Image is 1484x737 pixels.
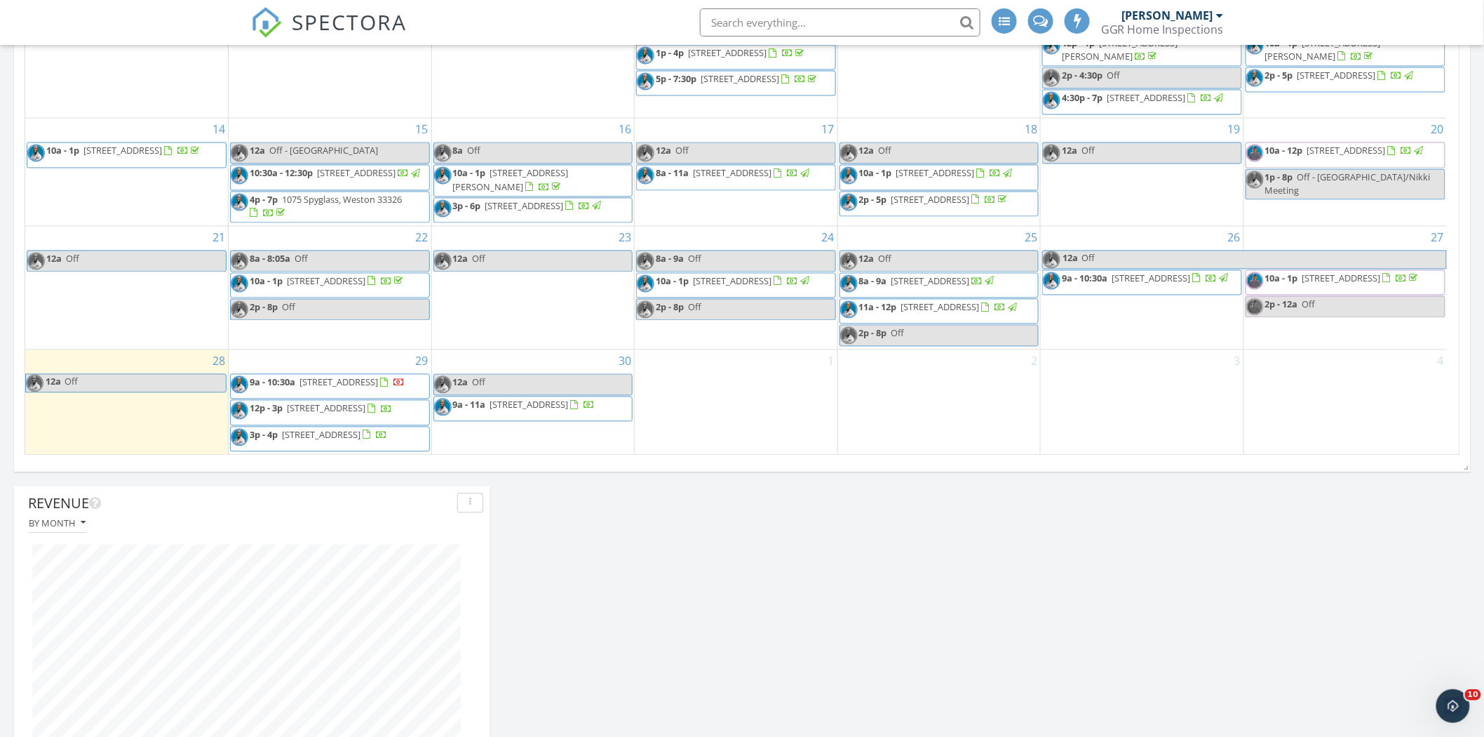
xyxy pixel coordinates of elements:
[1028,350,1040,373] a: Go to October 2, 2025
[616,119,634,141] a: Go to September 16, 2025
[25,119,229,226] td: Go to September 14, 2025
[229,119,432,226] td: Go to September 15, 2025
[688,253,701,265] span: Off
[230,427,430,452] a: 3p - 4p [STREET_ADDRESS]
[230,400,430,425] a: 12p - 3p [STREET_ADDRESS]
[1246,270,1445,296] a: 10a - 1p [STREET_ADDRESS]
[839,273,1039,298] a: 8a - 9a [STREET_ADDRESS]
[1112,272,1190,285] span: [STREET_ADDRESS]
[1062,251,1079,269] span: 12a
[901,301,980,314] span: [STREET_ADDRESS]
[413,119,431,141] a: Go to September 15, 2025
[485,200,564,213] span: [STREET_ADDRESS]
[229,350,432,455] td: Go to September 29, 2025
[1246,67,1445,93] a: 2p - 5p [STREET_ADDRESS]
[1043,272,1060,290] img: head.jpg
[1246,145,1264,162] img: img_6099.png
[1246,171,1264,189] img: head.jpg
[250,402,283,415] span: 12p - 3p
[616,227,634,249] a: Go to September 23, 2025
[635,350,838,455] td: Go to October 1, 2025
[1243,119,1447,226] td: Go to September 20, 2025
[1265,145,1303,157] span: 10a - 12p
[840,301,858,319] img: head.jpg
[635,119,838,226] td: Go to September 17, 2025
[837,350,1041,455] td: Go to October 2, 2025
[1022,227,1040,249] a: Go to September 25, 2025
[656,253,684,265] span: 8a - 9a
[46,145,202,157] a: 10a - 1p [STREET_ADDRESS]
[701,73,779,86] span: [STREET_ADDRESS]
[879,145,892,157] span: Off
[1265,69,1293,82] span: 2p - 5p
[1062,37,1095,50] span: 12p - 1p
[27,142,227,168] a: 10a - 1p [STREET_ADDRESS]
[46,253,62,265] span: 12a
[250,429,387,441] a: 3p - 4p [STREET_ADDRESS]
[25,226,229,350] td: Go to September 21, 2025
[434,200,452,218] img: head.jpg
[840,253,858,270] img: head.jpg
[839,192,1039,217] a: 2p - 5p [STREET_ADDRESS]
[1041,226,1244,350] td: Go to September 26, 2025
[250,194,402,220] a: 4p - 7p 1075 Spyglass, Weston 33326
[825,350,837,373] a: Go to October 1, 2025
[490,399,569,411] span: [STREET_ADDRESS]
[1243,350,1447,455] td: Go to October 4, 2025
[434,253,452,270] img: head.jpg
[1043,69,1060,87] img: head.jpg
[1265,145,1426,157] a: 10a - 12p [STREET_ADDRESS]
[28,493,452,514] div: Revenue
[840,327,858,345] img: head.jpg
[1246,69,1264,87] img: head.jpg
[1435,350,1447,373] a: Go to October 4, 2025
[453,167,486,180] span: 10a - 1p
[28,514,86,533] button: By month
[839,165,1039,190] a: 10a - 1p [STREET_ADDRESS]
[693,167,771,180] span: [STREET_ADDRESS]
[1265,37,1381,63] span: [STREET_ADDRESS][PERSON_NAME]
[231,402,248,420] img: head.jpg
[453,399,486,411] span: 9a - 11a
[656,275,689,288] span: 10a - 1p
[282,429,360,441] span: [STREET_ADDRESS]
[656,47,684,60] span: 1p - 4p
[287,402,365,415] span: [STREET_ADDRESS]
[250,429,278,441] span: 3p - 4p
[819,227,837,249] a: Go to September 24, 2025
[230,165,430,190] a: 10:30a - 12:30p [STREET_ADDRESS]
[700,8,980,36] input: Search everything...
[453,167,569,193] span: [STREET_ADDRESS][PERSON_NAME]
[1246,37,1264,55] img: head.jpg
[636,165,836,190] a: 8a - 11a [STREET_ADDRESS]
[473,376,486,389] span: Off
[1232,350,1243,373] a: Go to October 3, 2025
[656,167,811,180] a: 8a - 11a [STREET_ADDRESS]
[473,253,486,265] span: Off
[1429,119,1447,141] a: Go to September 20, 2025
[1243,226,1447,350] td: Go to September 27, 2025
[840,167,858,185] img: head.jpg
[413,350,431,373] a: Go to September 29, 2025
[1062,92,1102,105] span: 4:30p - 7p
[837,226,1041,350] td: Go to September 25, 2025
[1265,69,1416,82] a: 2p - 5p [STREET_ADDRESS]
[1465,689,1481,701] span: 10
[231,376,248,394] img: head.jpg
[1043,37,1060,55] img: head.jpg
[1265,272,1421,285] a: 10a - 1p [STREET_ADDRESS]
[231,194,248,211] img: head.jpg
[839,299,1039,324] a: 11a - 12p [STREET_ADDRESS]
[250,301,278,314] span: 2p - 8p
[1042,90,1242,115] a: 4:30p - 7p [STREET_ADDRESS]
[231,275,248,293] img: head.jpg
[891,275,970,288] span: [STREET_ADDRESS]
[1307,145,1386,157] span: [STREET_ADDRESS]
[229,226,432,350] td: Go to September 22, 2025
[891,194,970,206] span: [STREET_ADDRESS]
[1246,298,1264,316] img: img_6099.png
[656,73,819,86] a: 5p - 7:30p [STREET_ADDRESS]
[1041,350,1244,455] td: Go to October 3, 2025
[453,200,604,213] a: 3p - 6p [STREET_ADDRESS]
[1225,227,1243,249] a: Go to September 26, 2025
